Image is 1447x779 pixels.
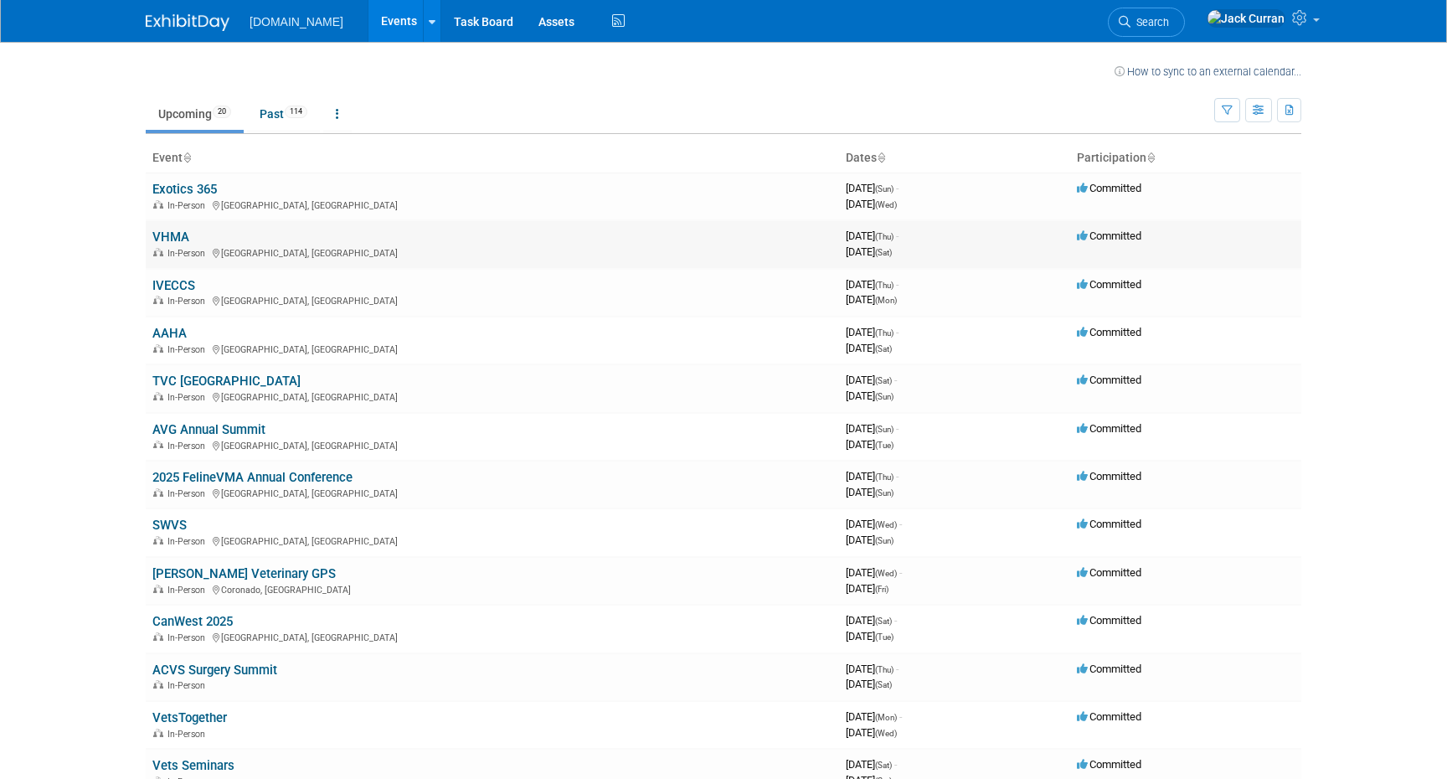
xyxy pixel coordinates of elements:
[152,758,234,773] a: Vets Seminars
[152,518,187,533] a: SWVS
[1077,326,1141,338] span: Committed
[877,151,885,164] a: Sort by Start Date
[1207,9,1285,28] img: Jack Curran
[894,374,897,386] span: -
[152,326,187,341] a: AAHA
[875,441,893,450] span: (Tue)
[152,470,353,485] a: 2025 FelineVMA Annual Conference
[875,425,893,434] span: (Sun)
[247,98,320,130] a: Past114
[894,758,897,771] span: -
[899,566,902,579] span: -
[153,248,163,256] img: In-Person Event
[152,486,832,499] div: [GEOGRAPHIC_DATA], [GEOGRAPHIC_DATA]
[1077,614,1141,627] span: Committed
[1077,278,1141,291] span: Committed
[183,151,191,164] a: Sort by Event Name
[152,422,265,437] a: AVG Annual Summit
[152,182,217,197] a: Exotics 365
[167,680,210,691] span: In-Person
[846,630,893,642] span: [DATE]
[894,614,897,627] span: -
[875,616,892,626] span: (Sat)
[167,296,210,307] span: In-Person
[167,392,210,403] span: In-Person
[896,663,899,675] span: -
[846,245,892,258] span: [DATE]
[846,470,899,482] span: [DATE]
[875,585,888,594] span: (Fri)
[1077,230,1141,242] span: Committed
[1070,144,1301,173] th: Participation
[167,488,210,499] span: In-Person
[846,726,897,739] span: [DATE]
[896,278,899,291] span: -
[846,614,897,627] span: [DATE]
[896,182,899,194] span: -
[153,536,163,544] img: In-Person Event
[1077,422,1141,435] span: Committed
[1146,151,1155,164] a: Sort by Participation Type
[153,200,163,209] img: In-Person Event
[167,536,210,547] span: In-Person
[167,344,210,355] span: In-Person
[875,344,892,353] span: (Sat)
[875,488,893,498] span: (Sun)
[213,106,231,118] span: 20
[153,488,163,497] img: In-Person Event
[846,678,892,690] span: [DATE]
[167,632,210,643] span: In-Person
[1108,8,1185,37] a: Search
[875,328,893,338] span: (Thu)
[875,296,897,305] span: (Mon)
[896,422,899,435] span: -
[875,520,897,529] span: (Wed)
[875,248,892,257] span: (Sat)
[846,293,897,306] span: [DATE]
[875,232,893,241] span: (Thu)
[839,144,1070,173] th: Dates
[152,630,832,643] div: [GEOGRAPHIC_DATA], [GEOGRAPHIC_DATA]
[152,566,336,581] a: [PERSON_NAME] Veterinary GPS
[846,438,893,451] span: [DATE]
[152,614,233,629] a: CanWest 2025
[1077,518,1141,530] span: Committed
[153,441,163,449] img: In-Person Event
[846,582,888,595] span: [DATE]
[875,680,892,689] span: (Sat)
[846,198,897,210] span: [DATE]
[875,632,893,642] span: (Tue)
[899,710,902,723] span: -
[167,248,210,259] span: In-Person
[875,713,897,722] span: (Mon)
[152,710,227,725] a: VetsTogether
[875,200,897,209] span: (Wed)
[899,518,902,530] span: -
[152,582,832,596] div: Coronado, [GEOGRAPHIC_DATA]
[846,758,897,771] span: [DATE]
[846,342,892,354] span: [DATE]
[875,392,893,401] span: (Sun)
[846,182,899,194] span: [DATE]
[846,663,899,675] span: [DATE]
[152,663,277,678] a: ACVS Surgery Summit
[153,392,163,400] img: In-Person Event
[896,470,899,482] span: -
[152,198,832,211] div: [GEOGRAPHIC_DATA], [GEOGRAPHIC_DATA]
[875,569,897,578] span: (Wed)
[152,293,832,307] div: [GEOGRAPHIC_DATA], [GEOGRAPHIC_DATA]
[846,230,899,242] span: [DATE]
[1077,182,1141,194] span: Committed
[152,534,832,547] div: [GEOGRAPHIC_DATA], [GEOGRAPHIC_DATA]
[896,230,899,242] span: -
[152,278,195,293] a: IVECCS
[1077,758,1141,771] span: Committed
[153,680,163,689] img: In-Person Event
[846,534,893,546] span: [DATE]
[153,632,163,641] img: In-Person Event
[896,326,899,338] span: -
[846,566,902,579] span: [DATE]
[1077,374,1141,386] span: Committed
[146,144,839,173] th: Event
[875,281,893,290] span: (Thu)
